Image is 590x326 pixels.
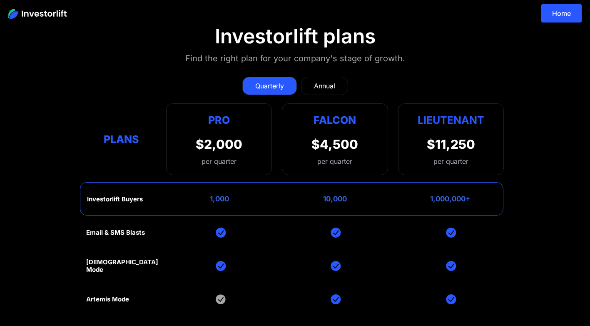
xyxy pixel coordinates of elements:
[86,131,156,147] div: Plans
[433,156,468,166] div: per quarter
[86,258,158,273] div: [DEMOGRAPHIC_DATA] Mode
[86,229,145,236] div: Email & SMS Blasts
[317,156,352,166] div: per quarter
[541,4,582,23] a: Home
[210,195,229,203] div: 1,000
[185,52,405,65] div: Find the right plan for your company's stage of growth.
[196,137,242,152] div: $2,000
[196,112,242,128] div: Pro
[86,296,129,303] div: Artemis Mode
[427,137,475,152] div: $11,250
[314,81,335,91] div: Annual
[314,112,356,128] div: Falcon
[215,24,376,48] div: Investorlift plans
[87,196,143,203] div: Investorlift Buyers
[196,156,242,166] div: per quarter
[430,195,471,203] div: 1,000,000+
[323,195,347,203] div: 10,000
[311,137,358,152] div: $4,500
[418,114,484,126] strong: Lieutenant
[255,81,284,91] div: Quarterly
